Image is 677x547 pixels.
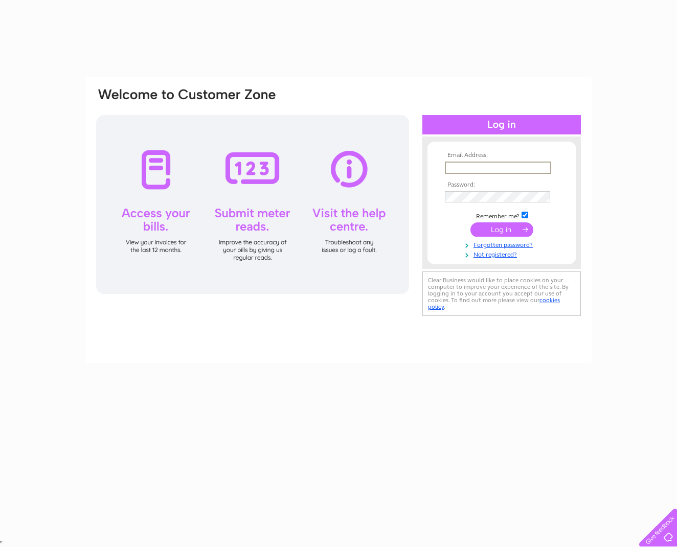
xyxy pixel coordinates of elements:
[422,271,581,316] div: Clear Business would like to place cookies on your computer to improve your experience of the sit...
[428,297,560,310] a: cookies policy
[445,239,561,249] a: Forgotten password?
[442,181,561,189] th: Password:
[442,152,561,159] th: Email Address:
[470,222,533,237] input: Submit
[445,249,561,259] a: Not registered?
[442,210,561,220] td: Remember me?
